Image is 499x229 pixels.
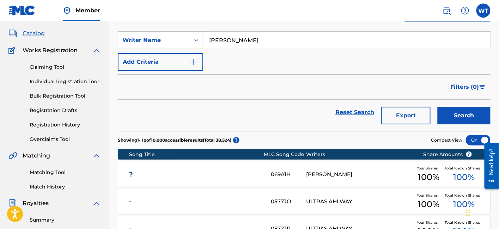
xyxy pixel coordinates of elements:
span: 100 % [453,198,475,211]
span: 100 % [418,171,439,184]
span: 100 % [453,171,475,184]
a: Registration History [30,121,101,129]
button: Add Criteria [118,53,203,71]
a: Public Search [440,4,454,18]
span: Royalties [23,199,49,208]
img: expand [92,151,101,160]
img: 9d2ae6d4665cec9f34b9.svg [189,58,197,66]
span: Catalog [23,29,45,38]
span: Filters ( 0 ) [451,83,479,91]
img: Works Registration [8,46,18,55]
img: Matching [8,151,17,160]
a: Matching Tool [30,169,101,176]
iframe: Chat Widget [464,195,499,229]
a: - [129,198,262,206]
img: search [443,6,451,15]
img: help [461,6,469,15]
a: Reset Search [332,105,378,120]
span: Your Shares [417,166,440,171]
button: Export [381,107,431,124]
span: 100 % [418,198,439,211]
span: Your Shares [417,220,440,225]
a: Claiming Tool [30,63,101,71]
span: Total Known Shares [445,193,483,198]
div: Writers [306,151,413,158]
div: User Menu [476,4,491,18]
a: ? [129,171,262,179]
div: Drag [466,202,470,223]
button: Search [438,107,491,124]
img: filter [480,85,486,89]
iframe: Resource Center [479,138,499,194]
div: MLC Song Code [264,151,306,158]
a: Match History [30,183,101,191]
img: expand [92,199,101,208]
span: Share Amounts [424,151,472,158]
a: CatalogCatalog [8,29,45,38]
a: Overclaims Tool [30,136,101,143]
img: expand [92,46,101,55]
span: Member [75,6,100,14]
form: Search Form [118,31,491,131]
div: 069A1H [271,171,306,179]
button: Filters (0) [446,78,491,96]
span: ? [233,137,239,143]
span: Total Known Shares [445,166,483,171]
img: Top Rightsholder [63,6,71,15]
div: Song Title [129,151,264,158]
a: Registration Drafts [30,107,101,114]
span: Matching [23,151,50,160]
div: 0577JO [271,198,306,206]
span: ? [466,151,472,157]
img: MLC Logo [8,5,36,16]
span: Compact View [431,137,463,143]
img: Catalog [8,29,17,38]
a: Individual Registration Tool [30,78,101,85]
a: Bulk Registration Tool [30,92,101,100]
div: Help [458,4,472,18]
p: Showing 1 - 10 of 10,000 accessible results (Total 38,524 ) [118,137,231,143]
span: Total Known Shares [445,220,483,225]
a: Summary [30,216,101,224]
div: [PERSON_NAME] [306,171,413,179]
div: ULTRAS AHLWAY [306,198,413,206]
div: Writer Name [122,36,186,44]
span: Your Shares [417,193,440,198]
span: Works Registration [23,46,78,55]
img: Royalties [8,199,17,208]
